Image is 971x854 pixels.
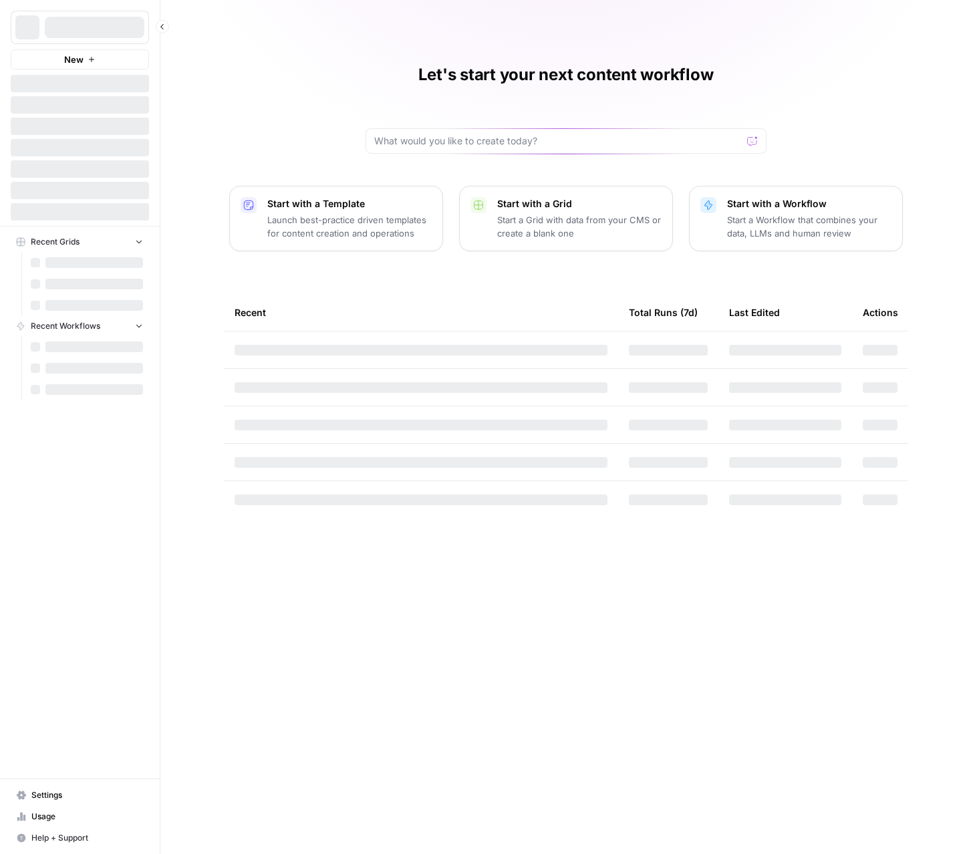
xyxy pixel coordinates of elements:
div: Actions [863,294,898,331]
span: New [64,53,84,66]
span: Recent Workflows [31,320,100,332]
p: Start with a Grid [497,197,662,210]
p: Start with a Workflow [727,197,891,210]
span: Help + Support [31,832,143,844]
button: Start with a WorkflowStart a Workflow that combines your data, LLMs and human review [689,186,903,251]
span: Usage [31,811,143,823]
a: Usage [11,806,149,827]
span: Recent Grids [31,236,80,248]
p: Start a Workflow that combines your data, LLMs and human review [727,213,891,240]
button: Start with a TemplateLaunch best-practice driven templates for content creation and operations [229,186,443,251]
a: Settings [11,785,149,806]
span: Settings [31,789,143,801]
button: Recent Grids [11,232,149,252]
button: Start with a GridStart a Grid with data from your CMS or create a blank one [459,186,673,251]
p: Launch best-practice driven templates for content creation and operations [267,213,432,240]
div: Last Edited [729,294,780,331]
button: Help + Support [11,827,149,849]
h1: Let's start your next content workflow [418,64,714,86]
input: What would you like to create today? [374,134,742,148]
p: Start a Grid with data from your CMS or create a blank one [497,213,662,240]
div: Recent [235,294,607,331]
p: Start with a Template [267,197,432,210]
button: New [11,49,149,69]
button: Recent Workflows [11,316,149,336]
div: Total Runs (7d) [629,294,698,331]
